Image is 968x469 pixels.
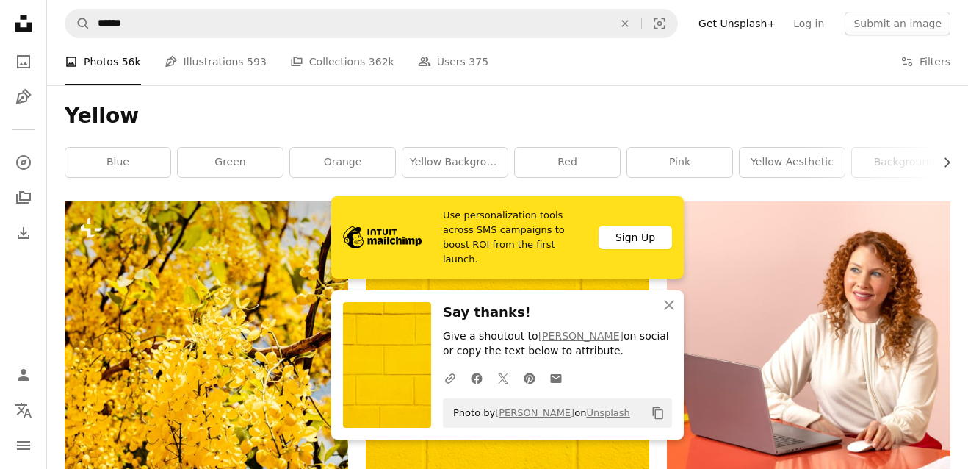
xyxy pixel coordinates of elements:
button: Copy to clipboard [646,401,671,426]
button: Menu [9,431,38,460]
span: Photo by on [446,401,630,425]
a: Explore [9,148,38,177]
p: Give a shoutout to on social or copy the text below to attribute. [443,329,672,359]
a: background [852,148,957,177]
span: 375 [469,54,488,70]
h1: Yellow [65,103,950,129]
button: Clear [609,10,641,37]
a: Share on Facebook [463,363,490,393]
a: yellow aesthetic [740,148,845,177]
button: Language [9,395,38,425]
a: Get Unsplash+ [690,12,784,35]
span: 593 [247,54,267,70]
a: Share on Pinterest [516,363,543,393]
a: green [178,148,283,177]
button: Search Unsplash [65,10,90,37]
a: Collections 362k [290,38,394,85]
div: Sign Up [599,226,672,249]
button: Filters [900,38,950,85]
a: pink [627,148,732,177]
a: [PERSON_NAME] [538,330,624,342]
a: a tree with yellow flowers and green leaves [65,407,348,420]
form: Find visuals sitewide [65,9,678,38]
a: Photos [9,47,38,76]
a: Log in [784,12,833,35]
a: [PERSON_NAME] [495,407,574,418]
button: Submit an image [845,12,950,35]
button: Visual search [642,10,677,37]
a: red [515,148,620,177]
a: yellow background [402,148,508,177]
a: Unsplash [586,407,629,418]
span: 362k [369,54,394,70]
a: Share over email [543,363,569,393]
button: scroll list to the right [933,148,950,177]
a: Illustrations [9,82,38,112]
a: blue [65,148,170,177]
a: Collections [9,183,38,212]
a: Share on Twitter [490,363,516,393]
a: Download History [9,218,38,248]
img: file-1690386555781-336d1949dad1image [343,226,422,248]
a: Log in / Sign up [9,360,38,390]
a: Users 375 [418,38,488,85]
a: Illustrations 593 [165,38,267,85]
a: Use personalization tools across SMS campaigns to boost ROI from the first launch.Sign Up [331,196,684,279]
a: orange [290,148,395,177]
span: Use personalization tools across SMS campaigns to boost ROI from the first launch. [443,208,587,267]
h3: Say thanks! [443,302,672,323]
